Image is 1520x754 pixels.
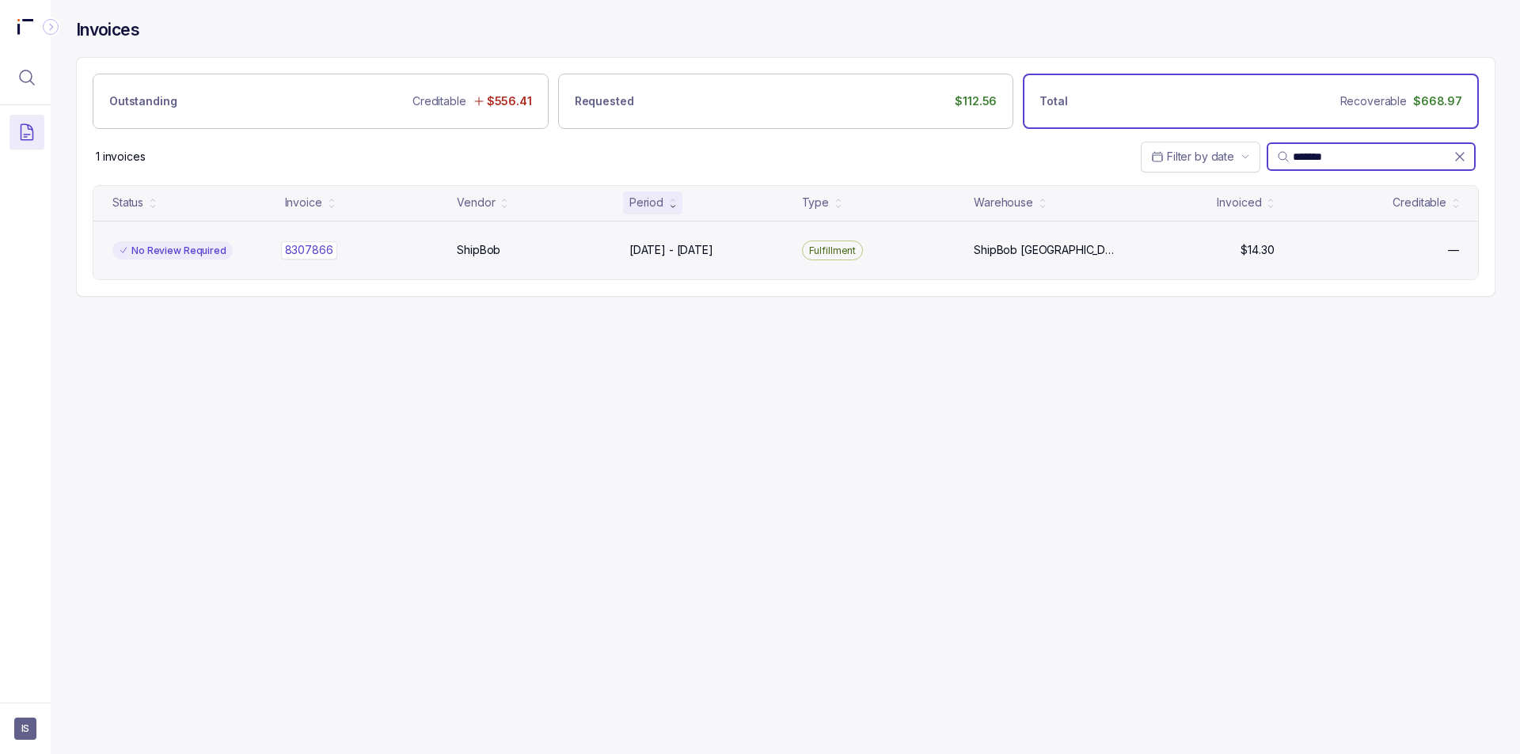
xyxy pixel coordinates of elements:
[1393,195,1446,210] div: Creditable
[809,243,857,259] p: Fulfillment
[14,718,36,740] button: User initials
[96,149,146,165] p: 1 invoices
[457,242,500,258] p: ShipBob
[1340,93,1407,109] p: Recoverable
[575,93,634,109] p: Requested
[76,19,139,41] h4: Invoices
[629,195,663,210] div: Period
[1217,195,1261,210] div: Invoiced
[1448,242,1459,258] p: —
[1167,150,1234,163] span: Filter by date
[974,195,1033,210] div: Warehouse
[457,195,495,210] div: Vendor
[281,241,337,259] p: 8307866
[1039,93,1067,109] p: Total
[96,149,146,165] div: Remaining page entries
[112,195,143,210] div: Status
[1141,142,1260,172] button: Date Range Picker
[9,60,44,95] button: Menu Icon Button MagnifyingGlassIcon
[1151,149,1234,165] search: Date Range Picker
[802,195,829,210] div: Type
[487,93,532,109] p: $556.41
[1413,93,1462,109] p: $668.97
[9,115,44,150] button: Menu Icon Button DocumentTextIcon
[412,93,466,109] p: Creditable
[112,241,233,260] div: No Review Required
[285,195,322,210] div: Invoice
[41,17,60,36] div: Collapse Icon
[1241,242,1274,258] p: $14.30
[109,93,177,109] p: Outstanding
[955,93,997,109] p: $112.56
[629,242,713,258] p: [DATE] - [DATE]
[974,242,1115,258] p: ShipBob [GEOGRAPHIC_DATA][PERSON_NAME]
